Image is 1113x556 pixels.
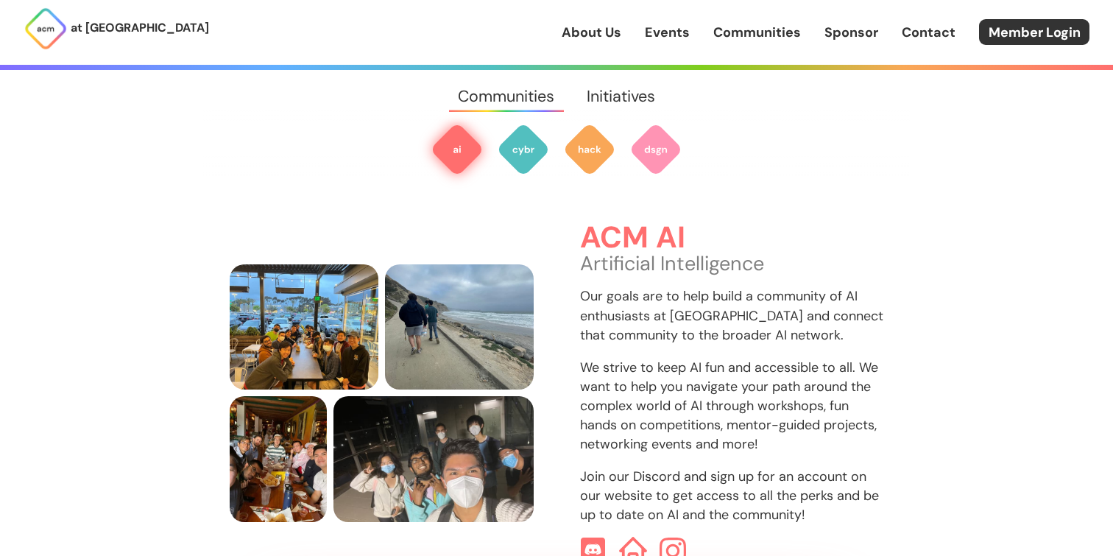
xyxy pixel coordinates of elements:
[562,23,621,42] a: About Us
[570,70,671,123] a: Initiatives
[580,222,884,255] h3: ACM AI
[497,123,550,176] img: ACM Cyber
[713,23,801,42] a: Communities
[71,18,209,38] p: at [GEOGRAPHIC_DATA]
[979,19,1089,45] a: Member Login
[824,23,878,42] a: Sponsor
[580,254,884,273] p: Artificial Intelligence
[230,396,327,522] img: a bunch of people sitting and smiling at a table
[902,23,955,42] a: Contact
[230,264,378,390] img: members sitting at a table smiling
[645,23,690,42] a: Events
[629,123,682,176] img: ACM Design
[442,70,570,123] a: Communities
[580,358,884,454] p: We strive to keep AI fun and accessible to all. We want to help you navigate your path around the...
[580,286,884,344] p: Our goals are to help build a community of AI enthusiasts at [GEOGRAPHIC_DATA] and connect that c...
[563,123,616,176] img: ACM Hack
[24,7,209,51] a: at [GEOGRAPHIC_DATA]
[580,467,884,524] p: Join our Discord and sign up for an account on our website to get access to all the perks and be ...
[385,264,534,390] img: three people, one holding a massive water jug, hiking by the sea
[333,396,534,522] img: people masked outside the elevators at Nobel Drive Station
[431,123,484,176] img: ACM AI
[24,7,68,51] img: ACM Logo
